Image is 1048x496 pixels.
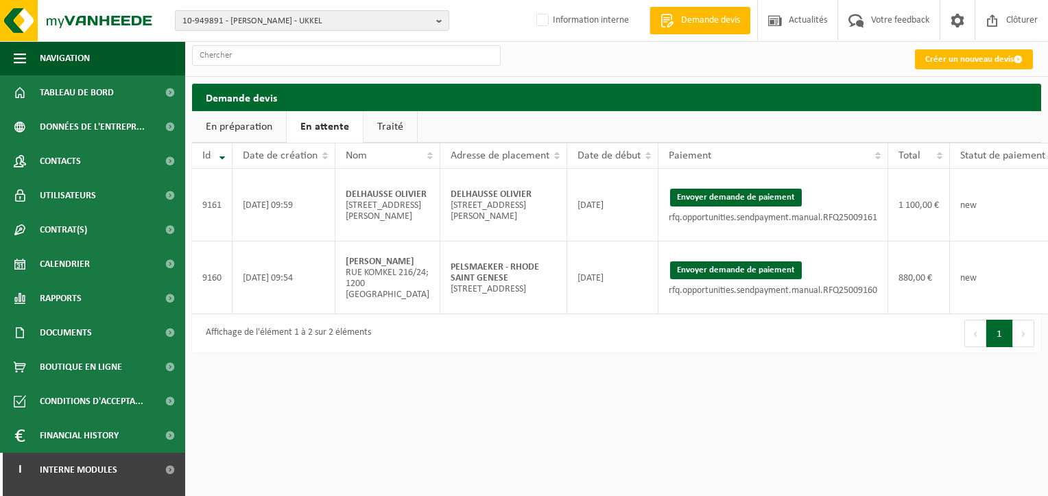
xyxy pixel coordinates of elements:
span: Calendrier [40,247,90,281]
a: Traité [364,111,417,143]
span: Statut de paiement [960,150,1045,161]
td: [STREET_ADDRESS] [440,241,567,314]
td: [STREET_ADDRESS][PERSON_NAME] [440,169,567,241]
span: Paiement [669,150,711,161]
button: Envoyer demande de paiement [670,261,802,279]
span: Navigation [40,41,90,75]
span: Rapports [40,281,82,316]
span: new [960,200,977,211]
span: Date de début [577,150,641,161]
button: Previous [964,320,986,347]
span: 10-949891 - [PERSON_NAME] - UKKEL [182,11,431,32]
input: Chercher [192,45,501,66]
span: Total [898,150,920,161]
td: [DATE] [567,169,658,241]
label: Information interne [534,10,629,31]
span: Contrat(s) [40,213,87,247]
td: 9160 [192,241,233,314]
strong: PELSMAEKER - RHODE SAINT GENESE [451,262,539,283]
span: Tableau de bord [40,75,114,110]
span: Documents [40,316,92,350]
button: 10-949891 - [PERSON_NAME] - UKKEL [175,10,449,31]
td: [DATE] 09:59 [233,169,335,241]
span: Financial History [40,418,119,453]
a: Créer un nouveau devis [915,49,1033,69]
p: rfq.opportunities.sendpayment.manual.RFQ25009161 [669,213,877,223]
strong: [PERSON_NAME] [346,257,414,267]
strong: DELHAUSSE OLIVIER [346,189,427,200]
span: I [14,453,26,487]
span: Demande devis [678,14,743,27]
a: Demande devis [650,7,750,34]
button: Envoyer demande de paiement [670,189,802,206]
p: rfq.opportunities.sendpayment.manual.RFQ25009160 [669,286,877,296]
a: En attente [287,111,363,143]
span: Nom [346,150,367,161]
button: Next [1013,320,1034,347]
span: Interne modules [40,453,117,487]
h2: Demande devis [192,84,1041,110]
span: Conditions d'accepta... [40,384,143,418]
span: Boutique en ligne [40,350,122,384]
span: new [960,273,977,283]
button: 1 [986,320,1013,347]
td: RUE KOMKEL 216/24; 1200 [GEOGRAPHIC_DATA] [335,241,440,314]
strong: DELHAUSSE OLIVIER [451,189,532,200]
span: Données de l'entrepr... [40,110,145,144]
a: En préparation [192,111,286,143]
span: Contacts [40,144,81,178]
td: 1 100,00 € [888,169,950,241]
div: Affichage de l'élément 1 à 2 sur 2 éléments [199,321,371,346]
td: [STREET_ADDRESS][PERSON_NAME] [335,169,440,241]
span: Utilisateurs [40,178,96,213]
span: Adresse de placement [451,150,549,161]
td: 9161 [192,169,233,241]
td: [DATE] [567,241,658,314]
span: Id [202,150,211,161]
span: Date de création [243,150,318,161]
td: 880,00 € [888,241,950,314]
td: [DATE] 09:54 [233,241,335,314]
